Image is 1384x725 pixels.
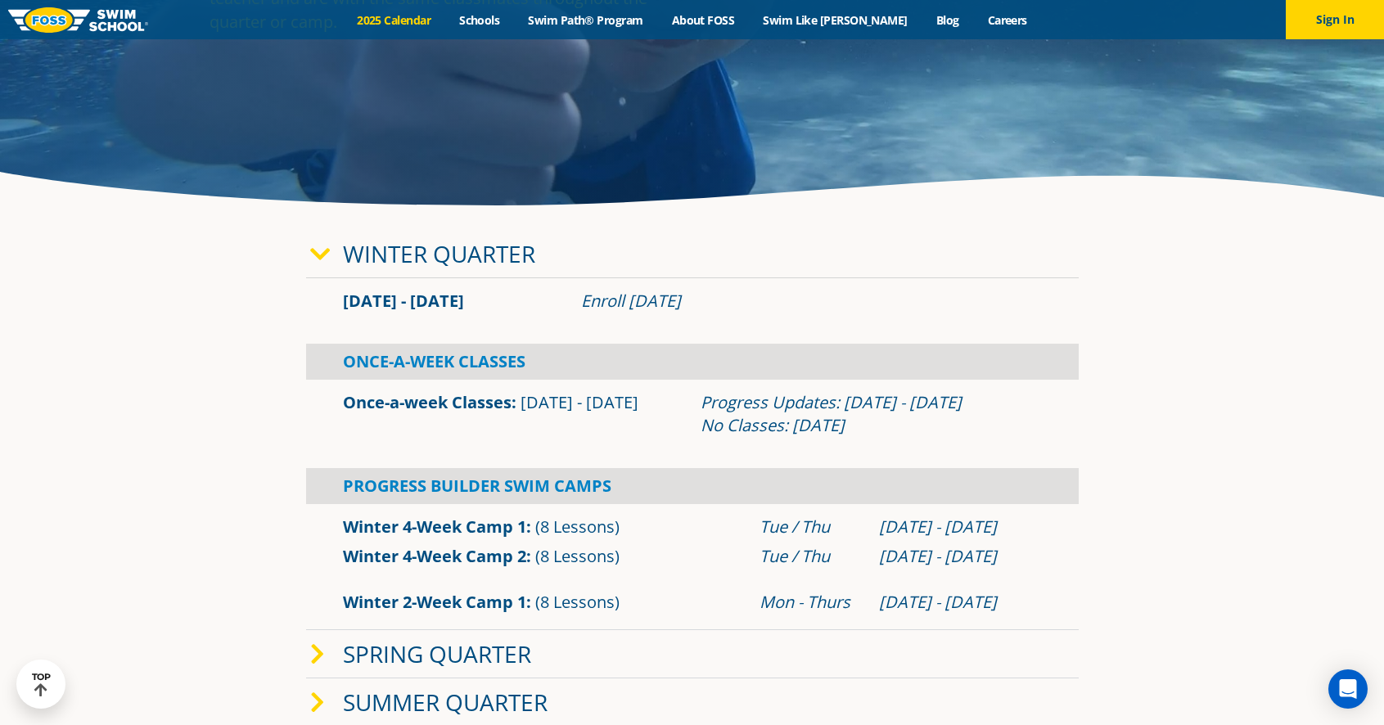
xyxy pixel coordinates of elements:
[343,687,548,718] a: Summer Quarter
[343,391,512,413] a: Once-a-week Classes
[581,290,1042,313] div: Enroll [DATE]
[922,12,973,28] a: Blog
[973,12,1041,28] a: Careers
[343,290,464,312] span: [DATE] - [DATE]
[879,545,1042,568] div: [DATE] - [DATE]
[760,545,863,568] div: Tue / Thu
[343,638,531,669] a: Spring Quarter
[514,12,657,28] a: Swim Path® Program
[343,238,535,269] a: Winter Quarter
[1328,669,1368,709] div: Open Intercom Messenger
[343,516,526,538] a: Winter 4-Week Camp 1
[306,344,1079,380] div: Once-A-Week Classes
[343,12,445,28] a: 2025 Calendar
[535,516,620,538] span: (8 Lessons)
[701,391,1042,437] div: Progress Updates: [DATE] - [DATE] No Classes: [DATE]
[343,545,526,567] a: Winter 4-Week Camp 2
[535,591,620,613] span: (8 Lessons)
[445,12,514,28] a: Schools
[32,672,51,697] div: TOP
[535,545,620,567] span: (8 Lessons)
[657,12,749,28] a: About FOSS
[521,391,638,413] span: [DATE] - [DATE]
[8,7,148,33] img: FOSS Swim School Logo
[760,591,863,614] div: Mon - Thurs
[343,591,526,613] a: Winter 2-Week Camp 1
[879,516,1042,538] div: [DATE] - [DATE]
[306,468,1079,504] div: Progress Builder Swim Camps
[879,591,1042,614] div: [DATE] - [DATE]
[760,516,863,538] div: Tue / Thu
[749,12,922,28] a: Swim Like [PERSON_NAME]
